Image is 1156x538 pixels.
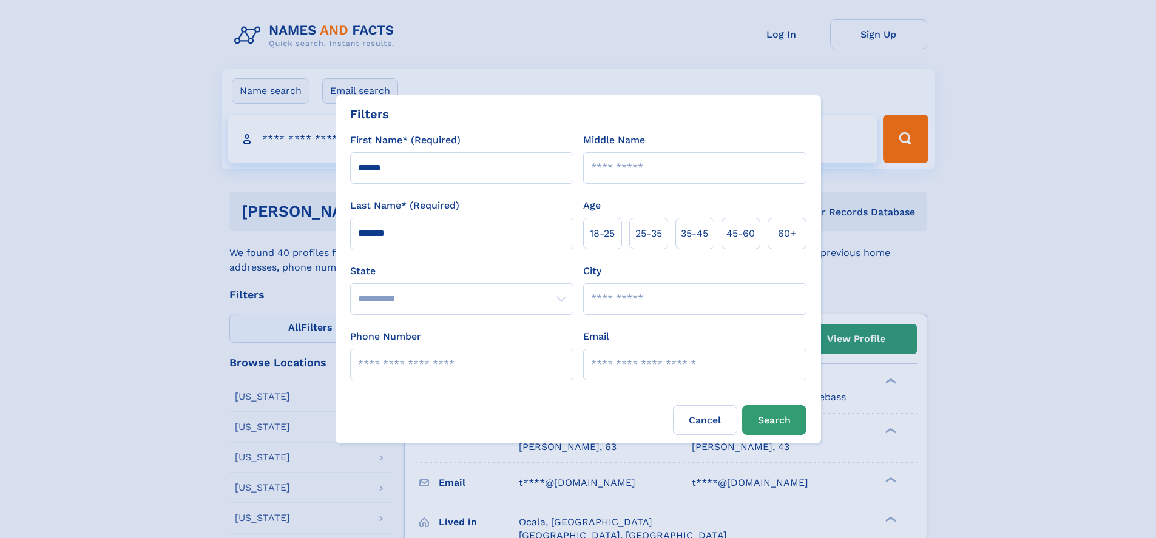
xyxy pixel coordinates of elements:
[583,133,645,147] label: Middle Name
[350,329,421,344] label: Phone Number
[590,226,615,241] span: 18‑25
[583,329,609,344] label: Email
[778,226,796,241] span: 60+
[350,105,389,123] div: Filters
[583,198,601,213] label: Age
[681,226,708,241] span: 35‑45
[742,405,806,435] button: Search
[673,405,737,435] label: Cancel
[635,226,662,241] span: 25‑35
[726,226,755,241] span: 45‑60
[350,198,459,213] label: Last Name* (Required)
[350,133,461,147] label: First Name* (Required)
[350,264,573,278] label: State
[583,264,601,278] label: City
